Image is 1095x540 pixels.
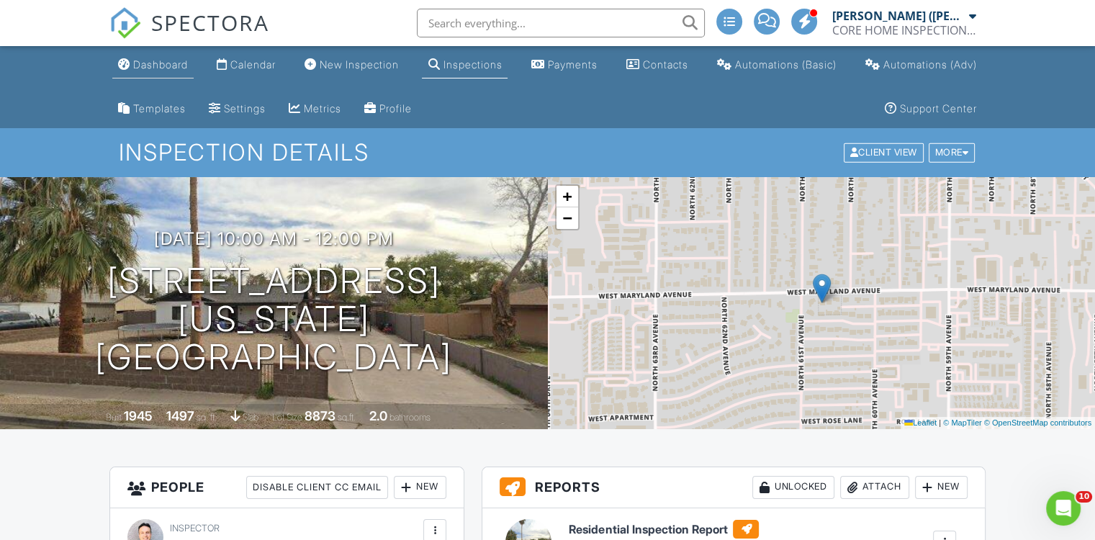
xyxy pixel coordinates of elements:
span: SPECTORA [151,7,269,37]
div: New [915,476,968,499]
div: Templates [133,102,186,114]
a: © MapTiler [943,418,982,427]
div: Inspections [443,58,502,71]
a: Contacts [621,52,694,78]
div: [PERSON_NAME] ([PERSON_NAME]) [PERSON_NAME] (Owner) [832,9,965,23]
img: Marker [813,274,831,303]
div: Support Center [900,102,977,114]
div: Contacts [643,58,688,71]
div: New [394,476,446,499]
a: Metrics [283,96,347,122]
h6: Residential Inspection Report [569,520,806,539]
h1: [STREET_ADDRESS][US_STATE] [GEOGRAPHIC_DATA] [23,262,525,376]
div: 1497 [166,408,194,423]
span: | [939,418,941,427]
div: Attach [840,476,909,499]
a: Automations (Basic) [711,52,842,78]
a: SPECTORA [109,19,269,50]
a: Calendar [211,52,281,78]
div: New Inspection [320,58,399,71]
a: Automations (Advanced) [860,52,983,78]
div: Automations (Adv) [883,58,977,71]
a: Zoom out [556,207,578,229]
div: 2.0 [369,408,387,423]
div: Payments [548,58,598,71]
h3: People [110,467,464,508]
h3: [DATE] 10:00 am - 12:00 pm [154,229,394,248]
div: 8873 [305,408,335,423]
a: Inspections [422,52,508,78]
span: + [562,187,572,205]
div: 1945 [124,408,153,423]
div: Dashboard [133,58,188,71]
a: Support Center [879,96,983,122]
div: More [929,143,975,163]
div: Automations (Basic) [735,58,837,71]
a: Dashboard [112,52,194,78]
span: sq.ft. [338,412,356,423]
a: Company Profile [359,96,418,122]
a: Payments [526,52,603,78]
div: Client View [844,143,924,163]
input: Search everything... [417,9,705,37]
a: Zoom in [556,186,578,207]
div: Disable Client CC Email [246,476,388,499]
div: Unlocked [752,476,834,499]
a: Leaflet [904,418,937,427]
h1: Inspection Details [119,140,976,165]
div: Metrics [304,102,341,114]
span: Lot Size [272,412,302,423]
div: CORE HOME INSPECTIONS & TEMITE CONTROL [832,23,976,37]
div: Calendar [230,58,276,71]
span: 10 [1076,491,1092,503]
span: bathrooms [389,412,431,423]
span: Built [106,412,122,423]
iframe: Intercom live chat [1046,491,1081,526]
h3: Reports [482,467,985,508]
a: © OpenStreetMap contributors [984,418,1091,427]
a: Client View [842,146,927,157]
span: Inspector [170,523,220,534]
div: Settings [224,102,266,114]
span: slab [243,412,258,423]
img: The Best Home Inspection Software - Spectora [109,7,141,39]
a: New Inspection [299,52,405,78]
div: Profile [379,102,412,114]
span: − [562,209,572,227]
a: Settings [203,96,271,122]
span: sq. ft. [197,412,217,423]
a: Templates [112,96,191,122]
